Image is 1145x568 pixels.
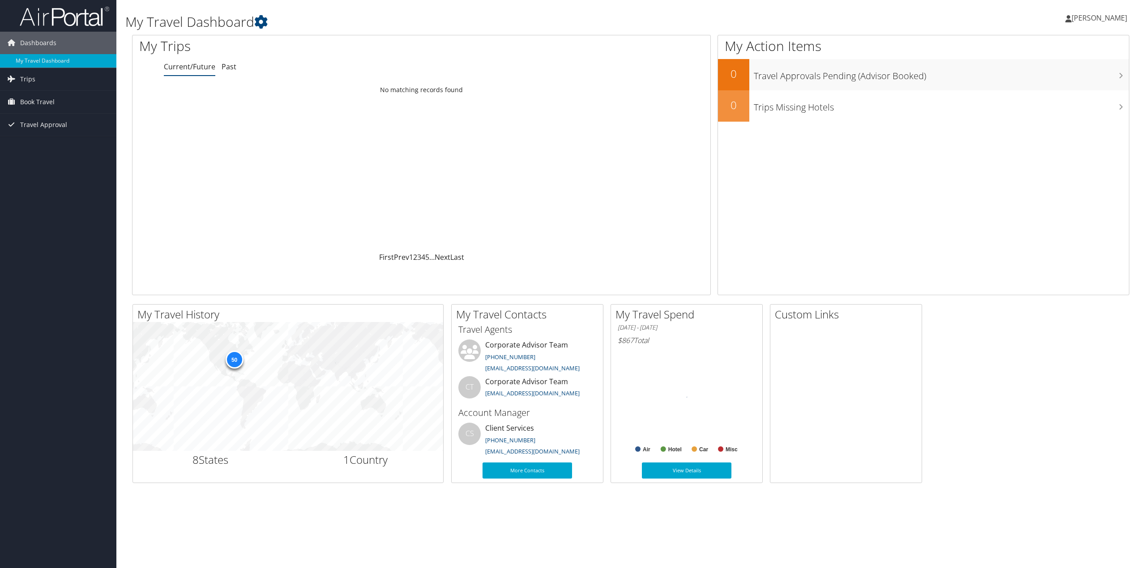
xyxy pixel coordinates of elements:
[164,62,215,72] a: Current/Future
[485,364,580,372] a: [EMAIL_ADDRESS][DOMAIN_NAME]
[454,339,601,376] li: Corporate Advisor Team
[754,97,1129,114] h3: Trips Missing Hotels
[718,37,1129,55] h1: My Action Items
[125,13,799,31] h1: My Travel Dashboard
[20,114,67,136] span: Travel Approval
[20,91,55,113] span: Book Travel
[450,252,464,262] a: Last
[485,447,580,455] a: [EMAIL_ADDRESS][DOMAIN_NAME]
[1065,4,1136,31] a: [PERSON_NAME]
[295,452,437,467] h2: Country
[485,389,580,397] a: [EMAIL_ADDRESS][DOMAIN_NAME]
[718,90,1129,122] a: 0Trips Missing Hotels
[699,446,708,453] text: Car
[20,6,109,27] img: airportal-logo.png
[485,353,535,361] a: [PHONE_NUMBER]
[409,252,413,262] a: 1
[458,323,596,336] h3: Travel Agents
[458,407,596,419] h3: Account Manager
[618,335,756,345] h6: Total
[140,452,282,467] h2: States
[429,252,435,262] span: …
[775,307,922,322] h2: Custom Links
[394,252,409,262] a: Prev
[754,65,1129,82] h3: Travel Approvals Pending (Advisor Booked)
[343,452,350,467] span: 1
[618,335,634,345] span: $867
[485,436,535,444] a: [PHONE_NUMBER]
[718,66,749,81] h2: 0
[192,452,199,467] span: 8
[413,252,417,262] a: 2
[726,446,738,453] text: Misc
[435,252,450,262] a: Next
[425,252,429,262] a: 5
[379,252,394,262] a: First
[643,446,650,453] text: Air
[483,462,572,479] a: More Contacts
[458,423,481,445] div: CS
[642,462,731,479] a: View Details
[618,323,756,332] h6: [DATE] - [DATE]
[458,376,481,398] div: CT
[718,97,749,113] h2: 0
[421,252,425,262] a: 4
[417,252,421,262] a: 3
[454,423,601,459] li: Client Services
[222,62,236,72] a: Past
[132,82,710,98] td: No matching records found
[1072,13,1127,23] span: [PERSON_NAME]
[20,68,35,90] span: Trips
[615,307,762,322] h2: My Travel Spend
[456,307,603,322] h2: My Travel Contacts
[225,350,243,368] div: 50
[137,307,443,322] h2: My Travel History
[139,37,463,55] h1: My Trips
[668,446,682,453] text: Hotel
[20,32,56,54] span: Dashboards
[718,59,1129,90] a: 0Travel Approvals Pending (Advisor Booked)
[454,376,601,405] li: Corporate Advisor Team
